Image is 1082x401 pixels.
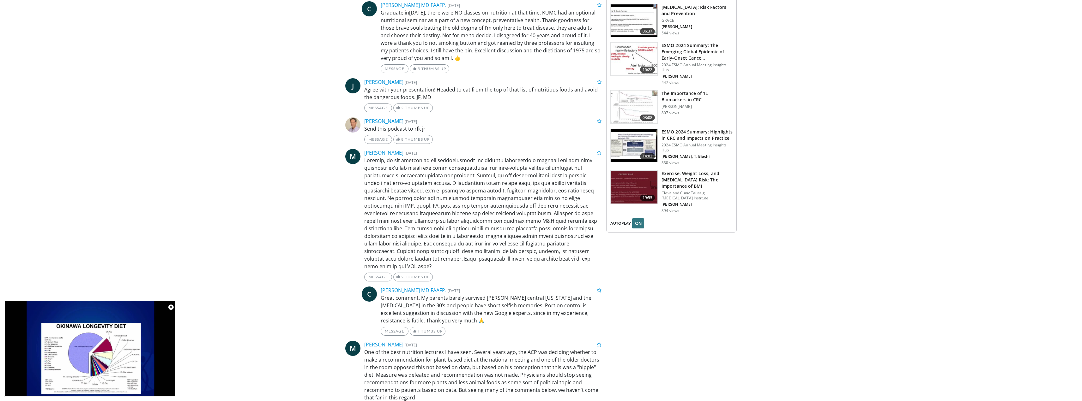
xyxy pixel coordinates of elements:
[610,42,733,85] a: 15:22 ESMO 2024 Summary: The Emerging Global Epidemic of Early-Onset Cance… 2024 ESMO Annual Meet...
[405,342,417,348] small: [DATE]
[610,170,733,213] a: 19:55 Exercise, Weight Loss, and [MEDICAL_DATA] Risk: The Importance of BMI Cleveland Clinic Taus...
[401,137,404,142] span: 8
[662,170,733,189] h3: Exercise, Weight Loss, and [MEDICAL_DATA] Risk: The Importance of BMI
[662,80,679,85] p: 447 views
[611,43,657,75] img: d028be29-3896-4fb0-9ce1-828040228c3b.150x105_q85_crop-smart_upscale.jpg
[662,143,733,153] p: 2024 ESMO Annual Meeting Insights Hub
[381,9,602,62] p: Graduate in[DATE], there were NO classes on nutrition at that time. KUMC had an optional nutritio...
[381,327,408,336] a: Message
[165,301,177,314] button: Close
[662,31,679,36] p: 544 views
[662,154,733,159] p: [PERSON_NAME], T. Biachi
[401,105,404,110] span: 2
[405,119,417,124] small: [DATE]
[381,294,602,324] p: Great comment. My parents barely survived [PERSON_NAME] central [US_STATE] and the [MEDICAL_DATA]...
[364,79,403,86] a: [PERSON_NAME]
[610,221,631,226] span: AUTOPLAY
[381,287,446,294] a: [PERSON_NAME] MD FAAFP.
[345,149,360,164] a: M
[640,153,655,159] span: 14:02
[662,24,733,29] p: [PERSON_NAME]
[418,66,420,71] span: 5
[632,218,644,228] button: ON
[611,129,657,162] img: c1336fe7-823b-41cf-a8c3-f850b0c019bc.150x105_q85_crop-smart_upscale.jpg
[4,301,175,397] video-js: Video Player
[345,117,360,133] img: Avatar
[662,110,679,115] p: 807 views
[405,80,417,85] small: [DATE]
[364,103,392,112] a: Message
[662,208,679,213] p: 394 views
[611,91,657,123] img: dcec650d-3e06-4f1d-bf33-c62e407b4cb8.150x105_q85_crop-smart_upscale.jpg
[405,150,417,156] small: [DATE]
[640,115,655,121] span: 03:08
[364,125,602,133] p: Send this podcast to rfk jr
[393,103,433,112] a: 2 Thumbs Up
[364,341,403,348] a: [PERSON_NAME]
[364,118,403,125] a: [PERSON_NAME]
[362,286,377,302] a: C
[364,156,602,270] p: Loremip, do sit ametcon ad eli seddoeiusmodt incididuntu laboreetdolo magnaali eni adminimv quisn...
[362,1,377,16] a: C
[662,42,733,61] h3: ESMO 2024 Summary: The Emerging Global Epidemic of Early-Onset Cance…
[662,191,733,201] p: Cleveland Clinic Taussig [MEDICAL_DATA] Institute
[640,195,655,201] span: 19:55
[401,274,404,279] span: 2
[662,202,733,207] p: [PERSON_NAME]
[640,28,655,34] span: 06:37
[345,341,360,356] a: M
[448,288,460,293] small: [DATE]
[662,18,733,23] p: GRACE
[393,135,433,144] a: 8 Thumbs Up
[610,90,733,124] a: 03:08 The Importance of 1L Biomarkers in CRC [PERSON_NAME] 807 views
[364,149,403,156] a: [PERSON_NAME]
[662,104,733,109] p: [PERSON_NAME]
[662,62,733,73] p: 2024 ESMO Annual Meeting Insights Hub
[410,64,449,73] a: 5 Thumbs Up
[610,129,733,165] a: 14:02 ESMO 2024 Summary: Highlights in CRC and Impacts on Practice 2024 ESMO Annual Meeting Insig...
[364,135,392,144] a: Message
[345,78,360,93] a: J
[662,4,733,17] h3: [MEDICAL_DATA]: Risk Factors and Prevention
[364,273,392,281] a: Message
[662,90,733,103] h3: The Importance of 1L Biomarkers in CRC
[662,160,679,165] p: 330 views
[448,3,460,8] small: [DATE]
[611,4,657,37] img: 36783bd2-4262-42e6-8796-76ecebc90ad6.150x105_q85_crop-smart_upscale.jpg
[662,129,733,141] h3: ESMO 2024 Summary: Highlights in CRC and Impacts on Practice
[640,67,655,73] span: 15:22
[393,273,433,281] a: 2 Thumbs Up
[610,4,733,38] a: 06:37 [MEDICAL_DATA]: Risk Factors and Prevention GRACE [PERSON_NAME] 544 views
[381,2,446,9] a: [PERSON_NAME] MD FAAFP.
[381,64,408,73] a: Message
[364,86,602,101] p: Agree with your presentation! Headed to eat from the top of that list of nutritious foods and avo...
[662,74,733,79] p: [PERSON_NAME]
[611,171,657,203] img: d94067df-108f-4bda-8e6f-94e12c67829e.150x105_q85_crop-smart_upscale.jpg
[410,327,445,336] a: Thumbs Up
